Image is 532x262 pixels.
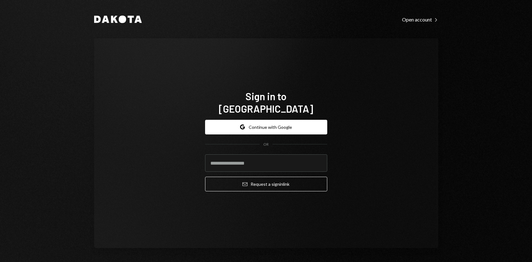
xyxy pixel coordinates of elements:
a: Open account [402,16,438,23]
h1: Sign in to [GEOGRAPHIC_DATA] [205,90,327,115]
div: OR [263,142,269,147]
button: Continue with Google [205,120,327,134]
button: Request a signinlink [205,177,327,191]
div: Open account [402,16,438,23]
